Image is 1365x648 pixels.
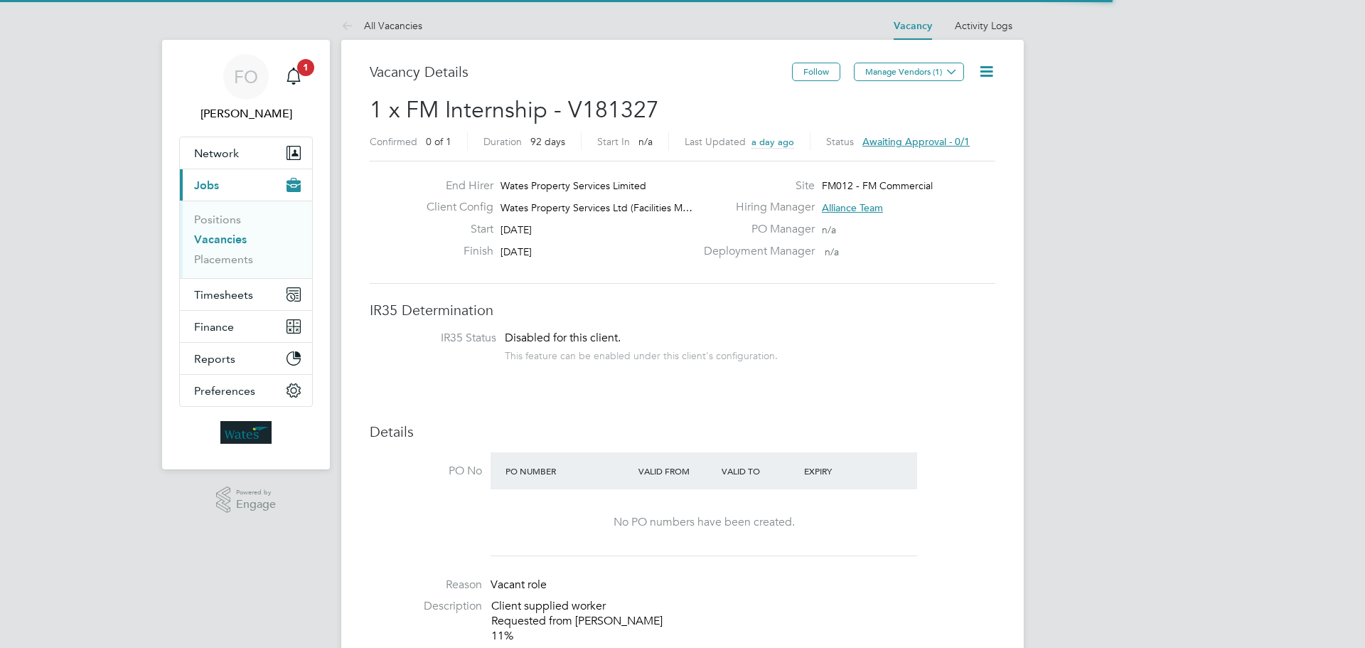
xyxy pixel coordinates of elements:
label: PO No [370,464,482,479]
span: 0 of 1 [426,135,451,148]
span: Disabled for this client. [505,331,621,345]
label: Description [370,599,482,614]
label: End Hirer [415,179,493,193]
h3: IR35 Determination [370,301,995,319]
button: Reports [180,343,312,374]
span: 1 x FM Internship - V181327 [370,96,659,124]
a: Go to home page [179,421,313,444]
span: [DATE] [500,223,532,236]
span: n/a [825,245,839,258]
span: Timesheets [194,288,253,302]
h3: Vacancy Details [370,63,792,81]
nav: Main navigation [162,40,330,469]
a: Vacancy [894,20,932,32]
label: Start In [597,135,630,148]
button: Network [180,137,312,169]
button: Follow [792,63,840,81]
button: Finance [180,311,312,342]
label: Duration [483,135,522,148]
button: Timesheets [180,279,312,310]
img: wates-logo-retina.png [220,421,272,444]
span: 92 days [530,135,565,148]
span: Preferences [194,384,255,398]
div: Jobs [180,201,312,278]
label: IR35 Status [384,331,496,346]
button: Preferences [180,375,312,406]
a: Vacancies [194,233,247,246]
div: Valid To [718,458,801,484]
div: Valid From [635,458,718,484]
span: Vacant role [491,578,547,592]
label: Hiring Manager [695,200,815,215]
span: Wates Property Services Ltd (Facilities M… [500,201,692,214]
label: Status [826,135,854,148]
span: Reports [194,352,235,366]
label: Finish [415,244,493,259]
label: Deployment Manager [695,244,815,259]
span: Powered by [236,487,276,499]
label: PO Manager [695,222,815,237]
label: Last Updated [685,135,746,148]
a: Powered byEngage [216,487,277,514]
span: FO [234,68,258,86]
label: Client Config [415,200,493,215]
label: Start [415,222,493,237]
a: Positions [194,213,241,226]
span: Fred Owusu-Bennoah [179,105,313,122]
a: All Vacancies [341,19,422,32]
button: Manage Vendors (1) [854,63,964,81]
span: 1 [297,59,314,76]
a: Activity Logs [955,19,1012,32]
span: a day ago [751,136,794,148]
span: n/a [638,135,653,148]
div: This feature can be enabled under this client's configuration. [505,346,778,362]
div: Expiry [801,458,884,484]
span: Network [194,147,239,160]
a: Placements [194,253,253,266]
button: Jobs [180,169,312,201]
span: n/a [822,223,836,236]
span: [DATE] [500,245,532,258]
label: Reason [370,578,482,593]
h3: Details [370,423,995,441]
label: Site [695,179,815,193]
span: Alliance Team [822,201,883,214]
p: Client supplied worker Requested from [PERSON_NAME] 11% [491,599,995,643]
span: Finance [194,320,234,334]
a: FO[PERSON_NAME] [179,54,313,122]
a: 1 [279,54,308,100]
span: FM012 - FM Commercial [822,179,933,192]
span: Engage [236,499,276,511]
span: Awaiting approval - 0/1 [862,135,970,148]
div: PO Number [502,458,635,484]
label: Confirmed [370,135,417,148]
div: No PO numbers have been created. [505,515,903,530]
span: Jobs [194,179,219,192]
span: Wates Property Services Limited [500,179,646,192]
